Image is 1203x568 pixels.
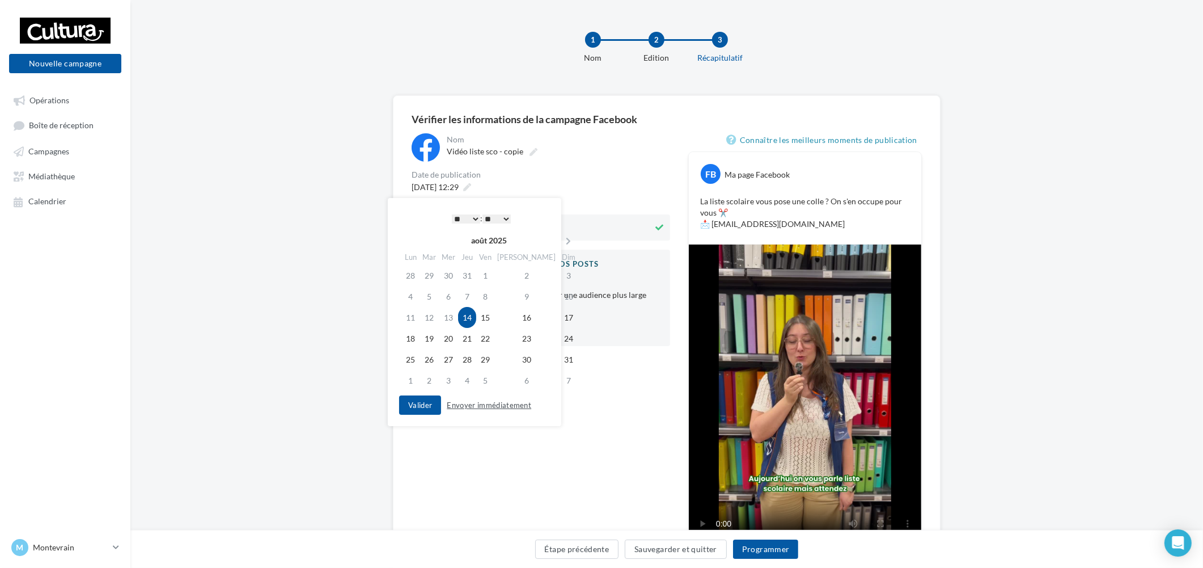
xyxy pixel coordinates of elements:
[439,370,458,391] td: 3
[420,286,439,307] td: 5
[439,286,458,307] td: 6
[439,328,458,349] td: 20
[420,265,439,286] td: 29
[420,328,439,349] td: 19
[558,286,578,307] td: 10
[401,328,420,349] td: 18
[7,90,124,110] a: Opérations
[557,52,629,64] div: Nom
[439,307,458,328] td: 13
[458,349,476,370] td: 28
[9,54,121,73] button: Nouvelle campagne
[476,286,494,307] td: 8
[494,328,558,349] td: 23
[401,265,420,286] td: 28
[684,52,756,64] div: Récapitulatif
[725,169,790,180] div: Ma page Facebook
[412,182,459,192] span: [DATE] 12:29
[1164,529,1192,557] div: Open Intercom Messenger
[439,249,458,266] th: Mer
[535,540,619,559] button: Étape précédente
[494,286,558,307] td: 9
[401,249,420,266] th: Lun
[412,171,670,179] div: Date de publication
[494,249,558,266] th: [PERSON_NAME]
[439,349,458,370] td: 27
[558,328,578,349] td: 24
[401,370,420,391] td: 1
[625,540,727,559] button: Sauvegarder et quitter
[399,396,441,415] button: Valider
[494,349,558,370] td: 30
[458,265,476,286] td: 31
[494,370,558,391] td: 6
[726,133,922,147] a: Connaître les meilleurs moments de publication
[476,328,494,349] td: 22
[401,307,420,328] td: 11
[649,32,664,48] div: 2
[420,232,558,249] th: août 2025
[476,307,494,328] td: 15
[494,265,558,286] td: 2
[700,196,910,230] p: La liste scolaire vous pose une colle ? On s'en occupe pour vous ✂️ 📩 [EMAIL_ADDRESS][DOMAIN_NAME]
[7,191,124,211] a: Calendrier
[558,370,578,391] td: 7
[476,249,494,266] th: Ven
[420,307,439,328] td: 12
[458,307,476,328] td: 14
[424,210,539,227] div: :
[476,349,494,370] td: 29
[412,114,922,124] div: Vérifier les informations de la campagne Facebook
[733,540,799,559] button: Programmer
[420,349,439,370] td: 26
[442,398,536,412] button: Envoyer immédiatement
[33,542,108,553] p: Montevrain
[712,32,728,48] div: 3
[9,537,121,558] a: M Montevrain
[447,136,668,144] div: Nom
[620,52,693,64] div: Edition
[476,265,494,286] td: 1
[458,370,476,391] td: 4
[458,328,476,349] td: 21
[458,249,476,266] th: Jeu
[401,286,420,307] td: 4
[29,95,69,105] span: Opérations
[558,349,578,370] td: 31
[558,307,578,328] td: 17
[7,166,124,186] a: Médiathèque
[401,349,420,370] td: 25
[494,307,558,328] td: 16
[7,115,124,136] a: Boîte de réception
[458,286,476,307] td: 7
[420,370,439,391] td: 2
[439,265,458,286] td: 30
[447,146,523,156] span: Vidéo liste sco - copie
[476,370,494,391] td: 5
[28,197,66,207] span: Calendrier
[558,249,578,266] th: Dim
[28,171,75,181] span: Médiathèque
[7,141,124,161] a: Campagnes
[28,146,69,156] span: Campagnes
[558,265,578,286] td: 3
[585,32,601,48] div: 1
[420,249,439,266] th: Mar
[16,542,24,553] span: M
[701,164,721,184] div: FB
[29,121,94,131] span: Boîte de réception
